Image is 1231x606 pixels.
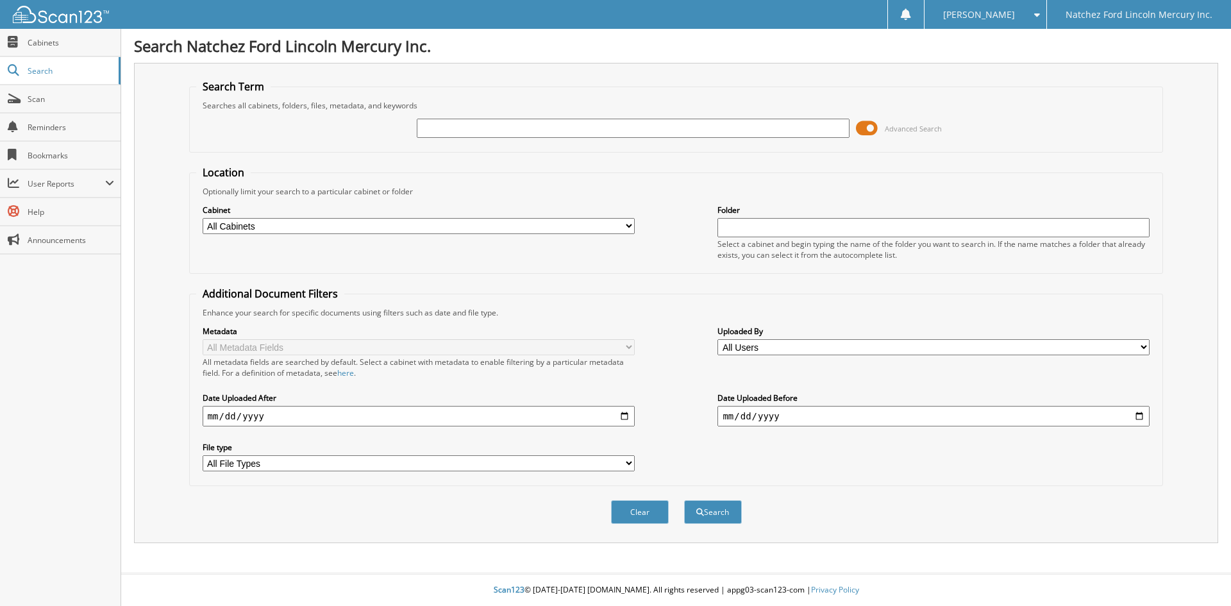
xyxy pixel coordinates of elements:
[885,124,942,133] span: Advanced Search
[121,575,1231,606] div: © [DATE]-[DATE] [DOMAIN_NAME]. All rights reserved | appg03-scan123-com |
[196,165,251,180] legend: Location
[717,326,1150,337] label: Uploaded By
[203,392,635,403] label: Date Uploaded After
[196,80,271,94] legend: Search Term
[28,65,112,76] span: Search
[196,287,344,301] legend: Additional Document Filters
[1066,11,1212,19] span: Natchez Ford Lincoln Mercury Inc.
[611,500,669,524] button: Clear
[28,37,114,48] span: Cabinets
[943,11,1015,19] span: [PERSON_NAME]
[28,206,114,217] span: Help
[811,584,859,595] a: Privacy Policy
[203,357,635,378] div: All metadata fields are searched by default. Select a cabinet with metadata to enable filtering b...
[28,178,105,189] span: User Reports
[494,584,524,595] span: Scan123
[203,205,635,215] label: Cabinet
[684,500,742,524] button: Search
[196,307,1157,318] div: Enhance your search for specific documents using filters such as date and file type.
[28,94,114,105] span: Scan
[28,235,114,246] span: Announcements
[134,35,1218,56] h1: Search Natchez Ford Lincoln Mercury Inc.
[717,239,1150,260] div: Select a cabinet and begin typing the name of the folder you want to search in. If the name match...
[13,6,109,23] img: scan123-logo-white.svg
[203,442,635,453] label: File type
[28,150,114,161] span: Bookmarks
[28,122,114,133] span: Reminders
[203,326,635,337] label: Metadata
[196,100,1157,111] div: Searches all cabinets, folders, files, metadata, and keywords
[717,205,1150,215] label: Folder
[196,186,1157,197] div: Optionally limit your search to a particular cabinet or folder
[337,367,354,378] a: here
[203,406,635,426] input: start
[717,392,1150,403] label: Date Uploaded Before
[717,406,1150,426] input: end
